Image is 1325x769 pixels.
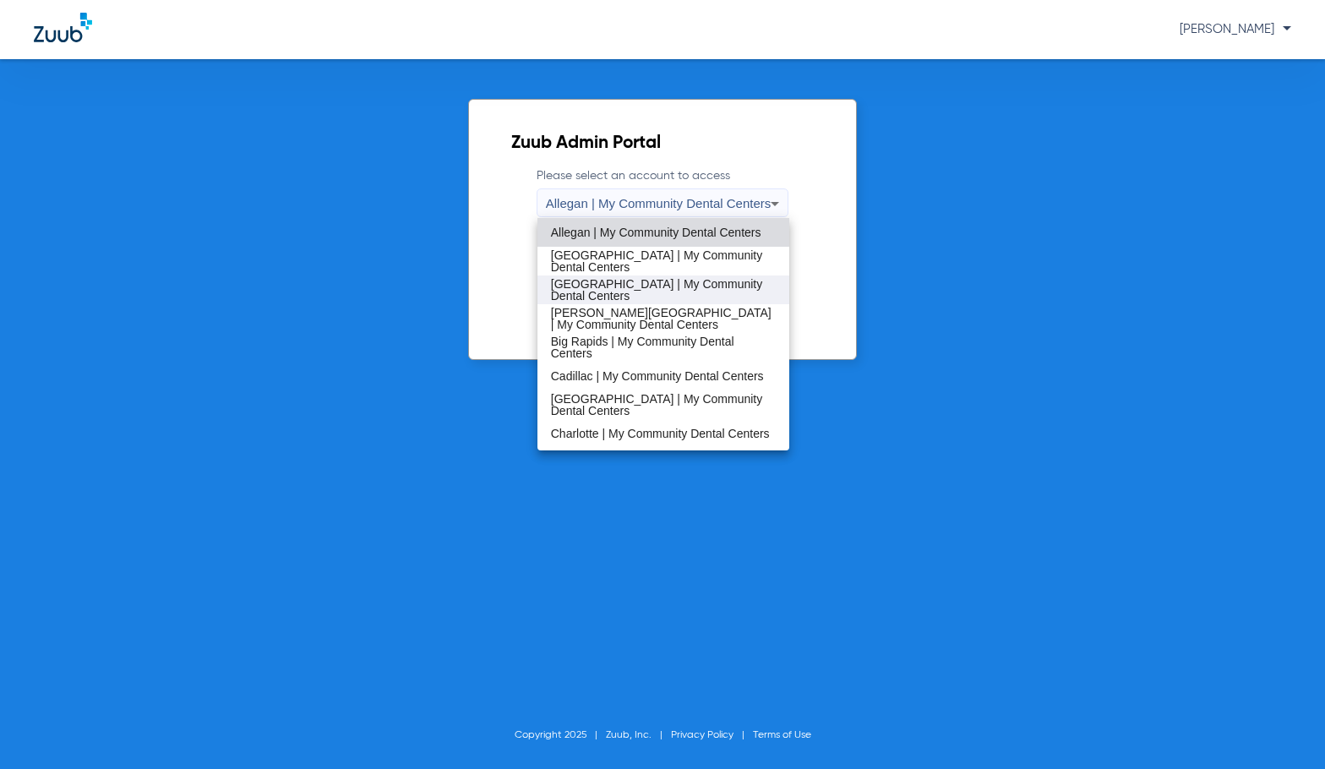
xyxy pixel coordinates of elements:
[551,335,777,359] span: Big Rapids | My Community Dental Centers
[551,393,777,417] span: [GEOGRAPHIC_DATA] | My Community Dental Centers
[551,249,777,273] span: [GEOGRAPHIC_DATA] | My Community Dental Centers
[551,278,777,302] span: [GEOGRAPHIC_DATA] | My Community Dental Centers
[551,226,761,238] span: Allegan | My Community Dental Centers
[1240,688,1325,769] iframe: Chat Widget
[551,428,770,439] span: Charlotte | My Community Dental Centers
[551,370,764,382] span: Cadillac | My Community Dental Centers
[551,307,777,330] span: [PERSON_NAME][GEOGRAPHIC_DATA] | My Community Dental Centers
